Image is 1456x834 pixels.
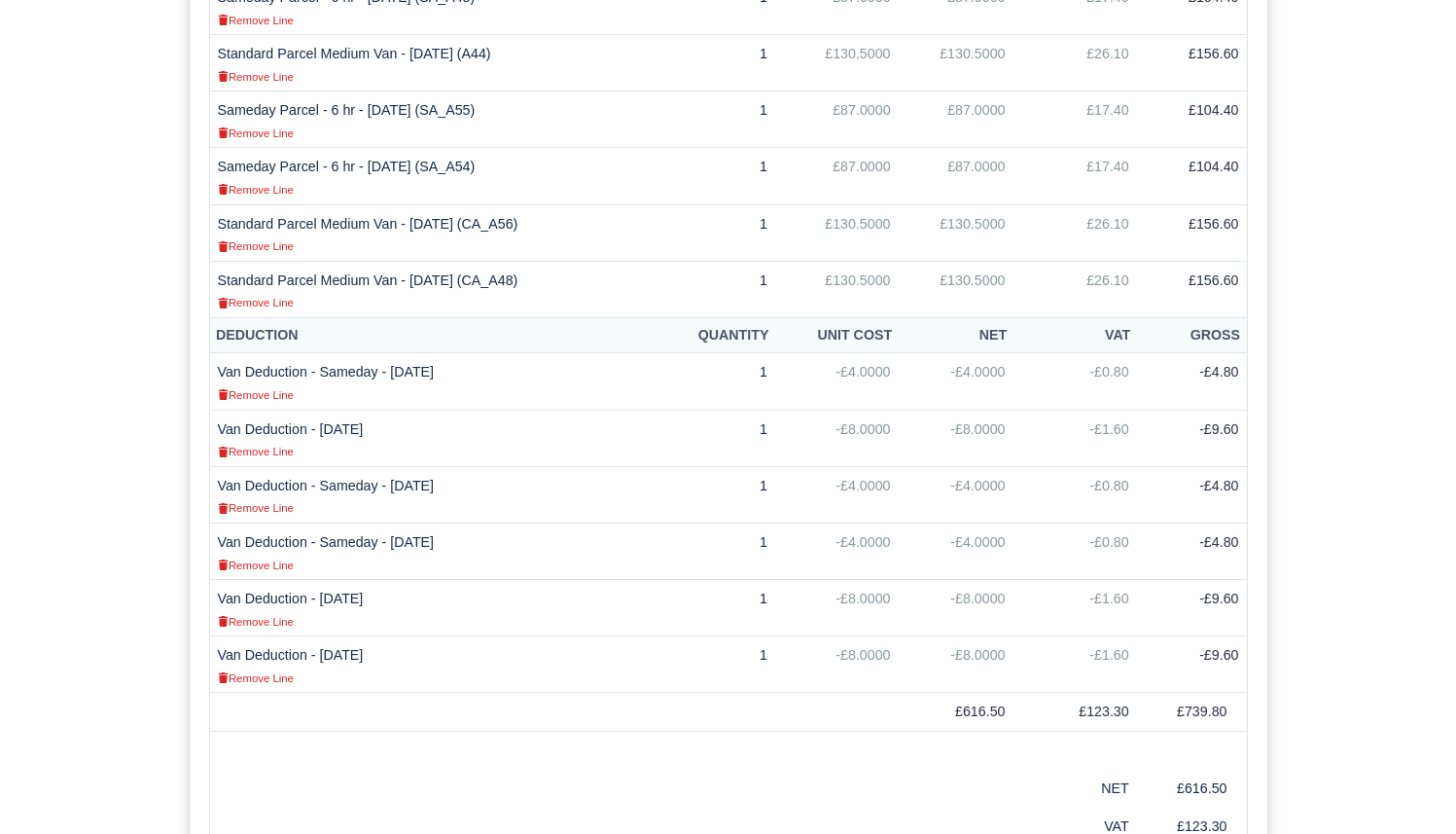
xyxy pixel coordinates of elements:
[899,35,1013,91] td: £130.5000
[1137,91,1247,148] td: £104.40
[657,410,775,466] td: 1
[1106,608,1456,834] iframe: Chat Widget
[218,502,294,514] small: Remove Line
[218,181,294,197] a: Remove Line
[209,204,657,261] td: Standard Parcel Medium Van - [DATE] (CA_A56)
[899,693,1013,732] td: £616.50
[218,294,294,309] a: Remove Line
[1013,466,1137,523] td: -£0.80
[775,91,899,148] td: £87.0000
[1137,580,1247,636] td: -£9.60
[218,15,294,26] small: Remove Line
[1013,204,1137,261] td: £26.10
[1137,261,1247,317] td: £156.60
[775,580,899,636] td: -£8.0000
[209,636,657,693] td: Van Deduction - [DATE]
[218,389,294,401] small: Remove Line
[657,466,775,523] td: 1
[899,523,1013,579] td: -£4.0000
[899,317,1013,353] th: Net
[657,353,775,410] td: 1
[775,523,899,579] td: -£4.0000
[209,410,657,466] td: Van Deduction - [DATE]
[775,35,899,91] td: £130.5000
[1013,35,1137,91] td: £26.10
[218,446,294,457] small: Remove Line
[1013,410,1137,466] td: -£1.60
[218,68,294,84] a: Remove Line
[899,91,1013,148] td: £87.0000
[657,636,775,693] td: 1
[209,261,657,317] td: Standard Parcel Medium Van - [DATE] (CA_A48)
[657,580,775,636] td: 1
[657,317,775,353] th: Quantity
[899,466,1013,523] td: -£4.0000
[218,672,294,684] small: Remove Line
[1137,523,1247,579] td: -£4.80
[657,148,775,204] td: 1
[1137,317,1247,353] th: Gross
[657,204,775,261] td: 1
[209,580,657,636] td: Van Deduction - [DATE]
[899,204,1013,261] td: £130.5000
[775,261,899,317] td: £130.5000
[1013,580,1137,636] td: -£1.60
[775,148,899,204] td: £87.0000
[899,580,1013,636] td: -£8.0000
[1013,523,1137,579] td: -£0.80
[775,317,899,353] th: Unit Cost
[209,35,657,91] td: Standard Parcel Medium Van - [DATE] (A44)
[218,557,294,572] a: Remove Line
[218,613,294,629] a: Remove Line
[218,499,294,515] a: Remove Line
[209,466,657,523] td: Van Deduction - Sameday - [DATE]
[775,636,899,693] td: -£8.0000
[218,297,294,308] small: Remove Line
[1013,91,1137,148] td: £17.40
[209,523,657,579] td: Van Deduction - Sameday - [DATE]
[209,317,657,353] th: Deduction
[209,148,657,204] td: Sameday Parcel - 6 hr - [DATE] (SA_A54)
[657,35,775,91] td: 1
[218,443,294,458] a: Remove Line
[1137,410,1247,466] td: -£9.60
[209,353,657,410] td: Van Deduction - Sameday - [DATE]
[1137,204,1247,261] td: £156.60
[1137,148,1247,204] td: £104.40
[1013,636,1137,693] td: -£1.60
[899,261,1013,317] td: £130.5000
[657,261,775,317] td: 1
[209,91,657,148] td: Sameday Parcel - 6 hr - [DATE] (SA_A55)
[218,560,294,571] small: Remove Line
[1013,353,1137,410] td: -£0.80
[657,91,775,148] td: 1
[657,523,775,579] td: 1
[218,237,294,253] a: Remove Line
[899,353,1013,410] td: -£4.0000
[1137,466,1247,523] td: -£4.80
[899,410,1013,466] td: -£8.0000
[1013,261,1137,317] td: £26.10
[1013,693,1137,732] td: £123.30
[899,148,1013,204] td: £87.0000
[1013,770,1137,808] td: NET
[218,12,294,27] a: Remove Line
[218,127,294,139] small: Remove Line
[218,670,294,685] a: Remove Line
[218,184,294,196] small: Remove Line
[775,410,899,466] td: -£8.0000
[218,386,294,402] a: Remove Line
[218,71,294,83] small: Remove Line
[1013,148,1137,204] td: £17.40
[218,240,294,252] small: Remove Line
[775,353,899,410] td: -£4.0000
[775,466,899,523] td: -£4.0000
[775,204,899,261] td: £130.5000
[218,125,294,140] a: Remove Line
[1137,35,1247,91] td: £156.60
[1137,353,1247,410] td: -£4.80
[218,616,294,628] small: Remove Line
[899,636,1013,693] td: -£8.0000
[1013,317,1137,353] th: VAT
